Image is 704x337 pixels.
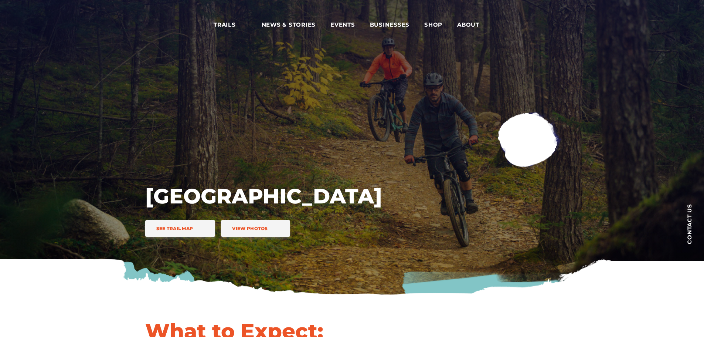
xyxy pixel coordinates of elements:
a: See Trail Map trail icon [145,220,215,237]
span: Events [330,21,355,28]
span: Businesses [370,21,410,28]
span: Trails [214,21,247,28]
span: Shop [424,21,442,28]
h1: [GEOGRAPHIC_DATA] [145,183,382,209]
span: Contact us [687,204,692,244]
span: View Photos [232,226,268,231]
a: Contact us [674,192,704,255]
span: About [457,21,490,28]
span: See Trail Map [156,226,193,231]
a: View Photos trail icon [221,220,290,237]
span: News & Stories [262,21,316,28]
